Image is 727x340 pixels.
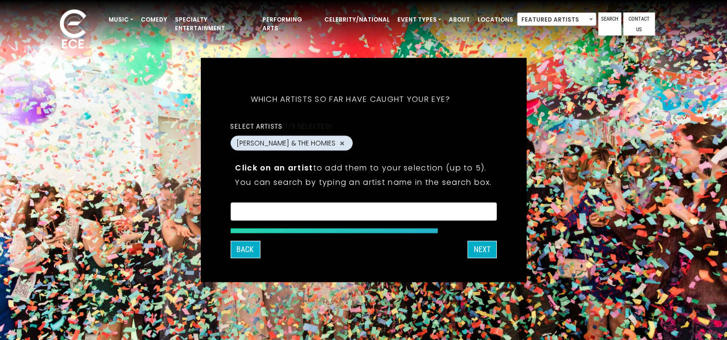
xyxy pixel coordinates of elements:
[230,122,332,131] label: Select artists
[623,12,655,36] a: Contact Us
[230,82,470,117] h5: Which artists so far have caught your eye?
[235,162,492,174] p: to add them to your selection (up to 5).
[598,12,621,36] a: Search
[236,138,335,148] span: [PERSON_NAME] & THE HOMIES
[49,7,97,53] img: ece_new_logo_whitev2-1.png
[320,12,394,28] a: Celebrity/National
[235,162,313,173] strong: Click on an artist
[394,12,445,28] a: Event Types
[474,12,517,28] a: Locations
[105,12,137,28] a: Music
[517,12,596,26] span: Featured Artists
[282,122,332,130] span: (1/5 selected)
[235,176,492,188] p: You can search by typing an artist name in the search box.
[230,241,260,258] button: Back
[259,12,320,36] a: Performing Arts
[518,13,596,26] span: Featured Artists
[236,209,490,218] textarea: Search
[445,12,474,28] a: About
[171,12,259,36] a: Specialty Entertainment
[137,12,171,28] a: Comedy
[468,241,497,258] button: Next
[338,139,346,147] button: Remove KEVIN MAC & THE HOMIES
